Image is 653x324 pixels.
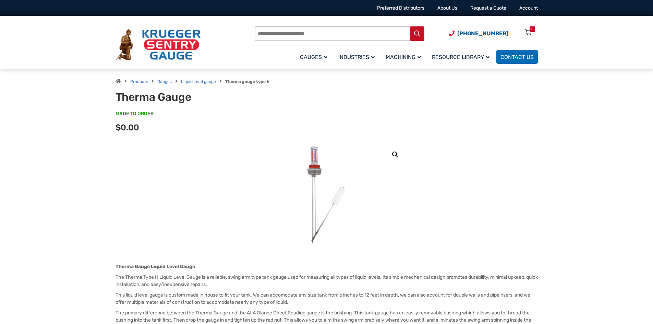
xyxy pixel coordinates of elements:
a: Products [130,79,148,84]
span: [PHONE_NUMBER] [457,30,508,37]
a: About Us [437,5,457,11]
a: Account [519,5,538,11]
a: Phone Number (920) 434-8860 [449,29,508,38]
a: Gauges [157,79,172,84]
a: Preferred Distributors [377,5,424,11]
a: Contact Us [496,50,538,64]
a: Industries [334,49,382,65]
span: Machining [386,54,421,60]
span: Industries [338,54,375,60]
a: Gauges [296,49,334,65]
p: This liquid level gauge is custom made in house to fit your tank. We can accomodate any size tank... [116,291,538,306]
a: Machining [382,49,428,65]
a: Resource Library [428,49,496,65]
img: Therma Gauge [275,143,378,246]
strong: Therma Gauge Liquid Level Gauge [116,264,195,269]
h1: Therma Gauge [116,91,285,104]
a: View full-screen image gallery [389,148,401,161]
span: $0.00 [116,123,139,132]
span: Resource Library [432,54,489,60]
a: Liquid level gauge [181,79,216,84]
img: Krueger Sentry Gauge [116,29,201,61]
strong: Therma gauge type h [225,79,269,84]
span: Contact Us [500,54,534,60]
span: Gauges [300,54,327,60]
p: The Therma Type H Liquid Level Gauge is a reliable, swing arm type tank gauge used for measuring ... [116,274,538,288]
a: Request a Quote [470,5,506,11]
span: MADE TO ORDER [116,110,154,117]
div: 0 [531,26,533,32]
